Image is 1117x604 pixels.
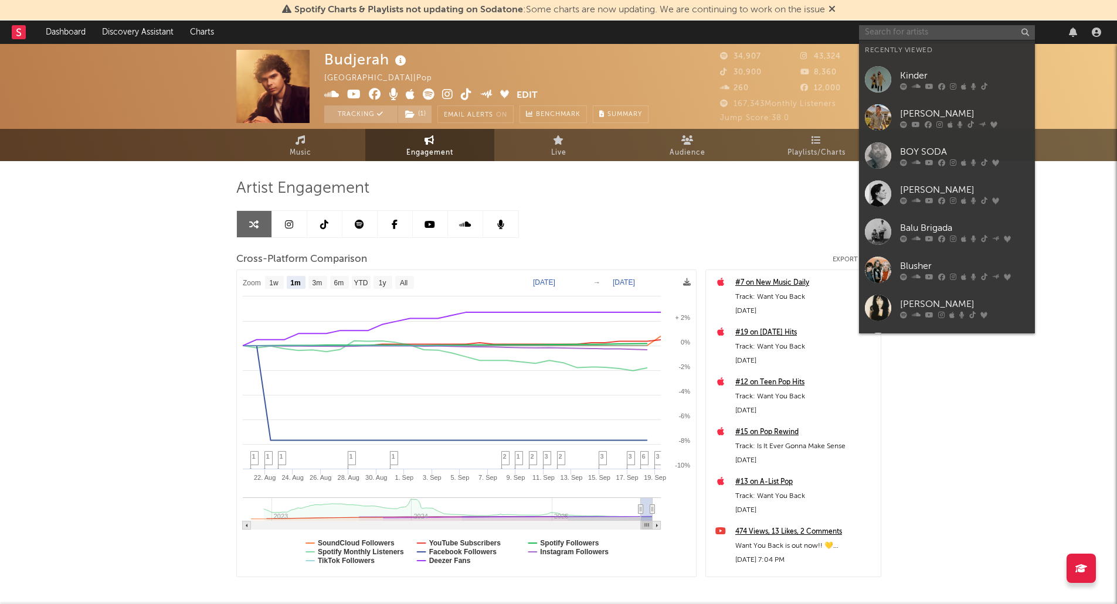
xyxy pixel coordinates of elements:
[675,314,690,321] text: + 2%
[281,474,303,481] text: 24. Aug
[532,474,555,481] text: 11. Sep
[735,354,875,368] div: [DATE]
[243,279,261,287] text: Zoom
[735,453,875,467] div: [DATE]
[735,390,875,404] div: Track: Want You Back
[422,474,441,481] text: 3. Sep
[833,256,881,263] button: Export CSV
[735,489,875,503] div: Track: Want You Back
[392,453,395,460] span: 1
[735,525,875,539] a: 474 Views, 13 Likes, 2 Comments
[334,279,344,287] text: 6m
[735,539,875,553] div: Want You Back is out now!! 💛 #newmusicrelease #newmusic #singers #songwriter #wantyouback #ausmusic
[593,278,600,286] text: →
[859,213,1035,251] a: Balu Brigada
[38,21,94,44] a: Dashboard
[266,453,270,460] span: 1
[406,146,453,160] span: Engagement
[900,259,1029,273] div: Blusher
[551,146,566,160] span: Live
[644,474,666,481] text: 19. Sep
[735,503,875,517] div: [DATE]
[800,53,841,60] span: 43,324
[735,340,875,354] div: Track: Want You Back
[600,453,604,460] span: 3
[859,327,1035,365] a: [PERSON_NAME]
[318,557,375,565] text: TikTok Followers
[859,175,1035,213] a: [PERSON_NAME]
[900,297,1029,311] div: [PERSON_NAME]
[670,146,705,160] span: Audience
[337,474,359,481] text: 28. Aug
[675,462,690,469] text: -10%
[829,5,836,15] span: Dismiss
[437,105,514,123] button: Email AlertsOn
[310,474,331,481] text: 26. Aug
[800,84,841,92] span: 12,000
[269,279,279,287] text: 1w
[395,474,413,481] text: 1. Sep
[642,453,646,460] span: 6
[735,575,875,589] a: Reel: 7.19k Views, 498 Likes, 40 Comments
[629,453,632,460] span: 3
[94,21,182,44] a: Discovery Assistant
[318,548,404,556] text: Spotify Monthly Listeners
[859,289,1035,327] a: [PERSON_NAME]
[900,145,1029,159] div: BOY SODA
[506,474,525,481] text: 9. Sep
[865,43,1029,57] div: Recently Viewed
[236,129,365,161] a: Music
[517,453,520,460] span: 1
[678,363,690,370] text: -2%
[735,290,875,304] div: Track: Want You Back
[280,453,283,460] span: 1
[900,69,1029,83] div: Kinder
[800,69,837,76] span: 8,360
[859,98,1035,137] a: [PERSON_NAME]
[735,404,875,418] div: [DATE]
[678,437,690,444] text: -8%
[365,474,387,481] text: 30. Aug
[859,25,1035,40] input: Search for artists
[735,276,875,290] a: #7 on New Music Daily
[859,251,1035,289] a: Blusher
[720,69,762,76] span: 30,900
[545,453,548,460] span: 3
[354,279,368,287] text: YTD
[735,376,875,390] div: #12 on Teen Pop Hits
[613,278,635,286] text: [DATE]
[290,279,300,287] text: 1m
[787,146,846,160] span: Playlists/Charts
[349,453,353,460] span: 1
[520,105,587,123] a: Benchmark
[252,453,256,460] span: 1
[312,279,322,287] text: 3m
[656,453,660,460] span: 3
[429,539,501,547] text: YouTube Subscribers
[290,146,311,160] span: Music
[859,60,1035,98] a: Kinder
[588,474,610,481] text: 15. Sep
[450,474,469,481] text: 5. Sep
[531,453,534,460] span: 2
[398,105,432,123] button: (1)
[478,474,497,481] text: 7. Sep
[735,439,875,453] div: Track: Is It Ever Gonna Make Sense
[540,548,609,556] text: Instagram Followers
[720,84,749,92] span: 260
[294,5,825,15] span: : Some charts are now updating. We are continuing to work on the issue
[398,105,432,123] span: ( 1 )
[859,137,1035,175] a: BOY SODA
[236,252,367,267] span: Cross-Platform Comparison
[378,279,386,287] text: 1y
[681,339,690,346] text: 0%
[540,539,599,547] text: Spotify Followers
[735,326,875,340] a: #19 on [DATE] Hits
[365,129,494,161] a: Engagement
[429,557,470,565] text: Deezer Fans
[735,475,875,489] div: #13 on A-List Pop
